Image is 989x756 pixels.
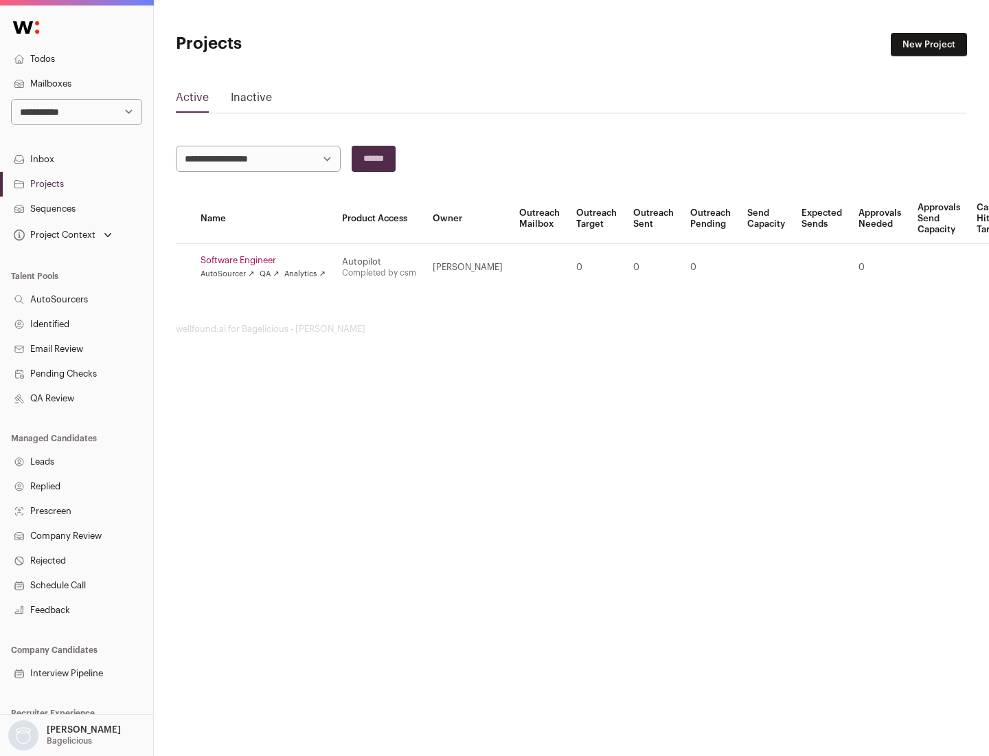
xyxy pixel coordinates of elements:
[5,720,124,751] button: Open dropdown
[334,194,424,244] th: Product Access
[5,14,47,41] img: Wellfound
[47,735,92,746] p: Bagelicious
[739,194,793,244] th: Send Capacity
[176,324,967,335] footer: wellfound:ai for Bagelicious - [PERSON_NAME]
[176,89,209,111] a: Active
[682,194,739,244] th: Outreach Pending
[625,194,682,244] th: Outreach Sent
[260,269,279,280] a: QA ↗
[424,194,511,244] th: Owner
[568,244,625,291] td: 0
[625,244,682,291] td: 0
[284,269,325,280] a: Analytics ↗
[793,194,850,244] th: Expected Sends
[424,244,511,291] td: [PERSON_NAME]
[511,194,568,244] th: Outreach Mailbox
[850,244,909,291] td: 0
[176,33,440,55] h1: Projects
[201,269,254,280] a: AutoSourcer ↗
[891,33,967,56] a: New Project
[682,244,739,291] td: 0
[47,724,121,735] p: [PERSON_NAME]
[342,269,416,277] a: Completed by csm
[11,225,115,245] button: Open dropdown
[11,230,95,241] div: Project Context
[231,89,272,111] a: Inactive
[201,255,326,266] a: Software Engineer
[192,194,334,244] th: Name
[8,720,38,751] img: nopic.png
[909,194,968,244] th: Approvals Send Capacity
[568,194,625,244] th: Outreach Target
[850,194,909,244] th: Approvals Needed
[342,256,416,267] div: Autopilot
